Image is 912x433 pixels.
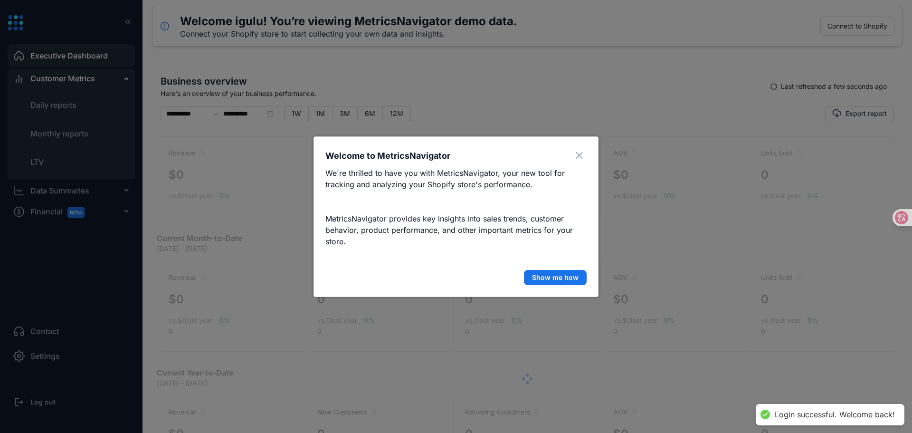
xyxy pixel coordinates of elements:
button: Next [524,270,587,285]
p: We're thrilled to have you with MetricsNavigator, your new tool for tracking and analyzing your S... [325,167,587,190]
h3: Welcome to MetricsNavigator [325,149,450,163]
button: Close [571,148,587,164]
div: Login successful. Welcome back! [775,410,895,420]
span: Show me how [532,273,579,282]
p: MetricsNavigator provides key insights into sales trends, customer behavior, product performance,... [325,213,587,247]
